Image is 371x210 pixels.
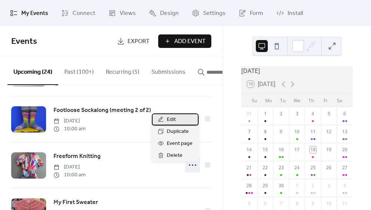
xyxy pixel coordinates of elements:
div: 5 [325,110,332,117]
div: 10 [325,200,332,207]
a: Design [143,3,184,23]
div: 3 [325,182,332,189]
div: 19 [325,146,332,153]
span: Duplicate [167,127,189,136]
span: Events [11,33,37,50]
div: We [290,94,304,107]
div: 9 [310,200,316,207]
div: 7 [246,128,252,135]
div: 6 [341,110,348,117]
div: 28 [246,182,252,189]
div: 12 [325,128,332,135]
div: 6 [262,200,269,207]
span: Export [128,37,150,46]
div: 8 [262,128,269,135]
div: 31 [246,110,252,117]
span: [DATE] [53,117,86,125]
span: Settings [203,9,226,18]
div: 17 [294,146,300,153]
div: 27 [341,164,348,171]
div: Tu [276,94,290,107]
div: 11 [341,200,348,207]
div: 24 [294,164,300,171]
span: Install [288,9,303,18]
div: Sa [332,94,347,107]
div: 26 [325,164,332,171]
div: 13 [341,128,348,135]
div: Mo [261,94,276,107]
span: Event page [167,139,193,148]
button: Recurring (5) [100,57,145,84]
div: 8 [294,200,300,207]
a: Connect [56,3,101,23]
a: My Events [4,3,54,23]
span: Connect [73,9,95,18]
button: Submissions [145,57,191,84]
div: Fr [318,94,332,107]
span: Edit [167,115,176,124]
div: 7 [278,200,285,207]
div: 4 [341,182,348,189]
div: 5 [246,200,252,207]
span: Add Event [174,37,206,46]
div: [DATE] [241,66,353,75]
div: 22 [262,164,269,171]
div: 2 [310,182,316,189]
div: 3 [294,110,300,117]
span: 10:00 am [53,171,86,179]
a: Form [233,3,269,23]
div: Th [304,94,318,107]
div: 23 [278,164,285,171]
span: Delete [167,151,183,160]
div: 11 [310,128,316,135]
div: 1 [294,182,300,189]
span: My Events [21,9,48,18]
div: 4 [310,110,316,117]
a: Settings [186,3,231,23]
span: Views [120,9,136,18]
div: 21 [246,164,252,171]
a: My First Sweater [53,198,98,207]
div: 15 [262,146,269,153]
div: 25 [310,164,316,171]
div: 1 [262,110,269,117]
span: 10:00 am [53,125,86,133]
a: Views [103,3,141,23]
span: Form [250,9,263,18]
button: Upcoming (24) [7,57,58,85]
div: 14 [246,146,252,153]
div: 30 [278,182,285,189]
button: Past (100+) [58,57,100,84]
div: Su [247,94,261,107]
div: 18 [310,146,316,153]
a: Export [111,34,155,48]
div: 2 [278,110,285,117]
button: Add Event [158,34,211,48]
span: Design [160,9,179,18]
div: 20 [341,146,348,153]
div: 29 [262,182,269,189]
a: Install [271,3,309,23]
div: 9 [278,128,285,135]
div: 16 [278,146,285,153]
div: 10 [294,128,300,135]
a: Freeform Knitting [53,152,101,161]
span: [DATE] [53,163,86,171]
a: Footloose Sockalong (meeting 2 of 2) [53,106,151,115]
